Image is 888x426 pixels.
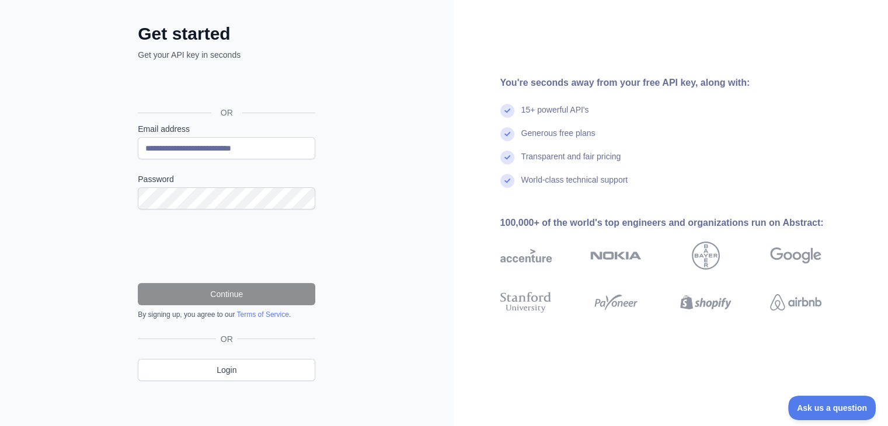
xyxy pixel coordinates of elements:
[138,224,315,269] iframe: reCAPTCHA
[138,123,315,135] label: Email address
[521,127,596,151] div: Generous free plans
[692,242,720,270] img: bayer
[500,242,552,270] img: accenture
[132,74,319,99] iframe: Sign in with Google Button
[680,289,732,315] img: shopify
[138,359,315,381] a: Login
[590,242,642,270] img: nokia
[521,174,628,197] div: World-class technical support
[138,173,315,185] label: Password
[500,127,514,141] img: check mark
[770,289,821,315] img: airbnb
[521,104,589,127] div: 15+ powerful API's
[500,76,859,90] div: You're seconds away from your free API key, along with:
[216,333,238,345] span: OR
[211,107,242,118] span: OR
[138,283,315,305] button: Continue
[138,49,315,61] p: Get your API key in seconds
[138,23,315,44] h2: Get started
[590,289,642,315] img: payoneer
[500,104,514,118] img: check mark
[138,310,315,319] div: By signing up, you agree to our .
[500,216,859,230] div: 100,000+ of the world's top engineers and organizations run on Abstract:
[500,174,514,188] img: check mark
[500,289,552,315] img: stanford university
[500,151,514,165] img: check mark
[770,242,821,270] img: google
[788,396,876,420] iframe: Toggle Customer Support
[236,310,288,319] a: Terms of Service
[521,151,621,174] div: Transparent and fair pricing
